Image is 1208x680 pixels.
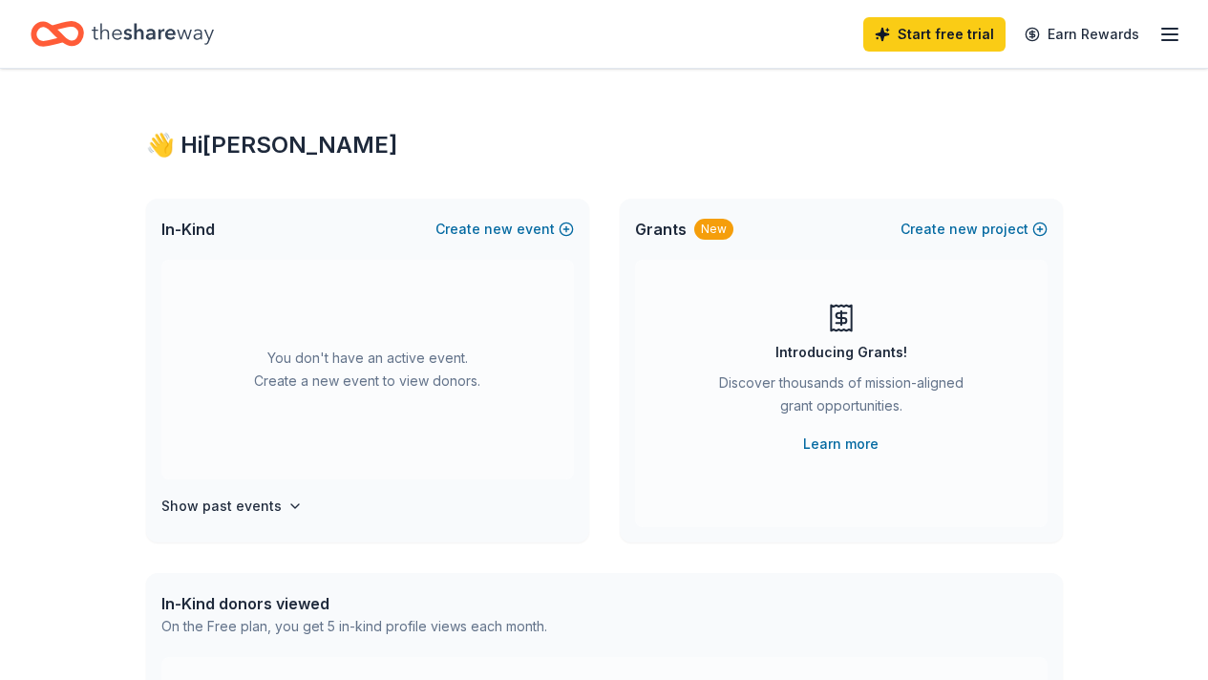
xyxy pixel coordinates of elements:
a: Learn more [803,433,879,456]
button: Show past events [161,495,303,518]
div: Discover thousands of mission-aligned grant opportunities. [711,372,971,425]
button: Createnewevent [435,218,574,241]
span: Grants [635,218,687,241]
h4: Show past events [161,495,282,518]
div: 👋 Hi [PERSON_NAME] [146,130,1063,160]
div: In-Kind donors viewed [161,592,547,615]
div: You don't have an active event. Create a new event to view donors. [161,260,574,479]
a: Start free trial [863,17,1006,52]
span: new [949,218,978,241]
button: Createnewproject [901,218,1048,241]
div: New [694,219,733,240]
div: On the Free plan, you get 5 in-kind profile views each month. [161,615,547,638]
a: Earn Rewards [1013,17,1151,52]
a: Home [31,11,214,56]
span: In-Kind [161,218,215,241]
span: new [484,218,513,241]
div: Introducing Grants! [775,341,907,364]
